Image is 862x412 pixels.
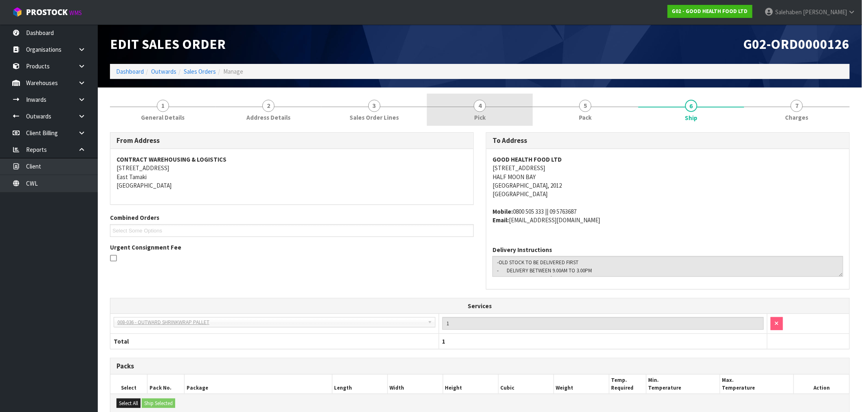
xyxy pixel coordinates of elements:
strong: GOOD HEALTH FOOD LTD [493,156,562,163]
span: G02-ORD0000126 [743,35,850,53]
span: 2 [262,100,275,112]
label: Combined Orders [110,213,159,222]
span: 1 [157,100,169,112]
small: WMS [69,9,82,17]
span: 4 [474,100,486,112]
th: Action [794,375,849,394]
span: Pack [579,113,592,122]
label: Urgent Consignment Fee [110,243,181,252]
span: Address Details [246,113,290,122]
th: Total [110,333,439,349]
a: G02 - GOOD HEALTH FOOD LTD [668,5,752,18]
strong: G02 - GOOD HEALTH FOOD LTD [672,8,748,15]
span: Ship [685,114,697,122]
span: 008-036 - OUTWARD SHRINKWRAP PALLET [117,318,424,327]
span: 7 [791,100,803,112]
th: Temp. Required [609,375,646,394]
strong: CONTRACT WAREHOUSING & LOGISTICS [117,156,226,163]
strong: mobile [493,208,513,215]
span: General Details [141,113,185,122]
th: Cubic [498,375,554,394]
th: Height [443,375,498,394]
span: 3 [368,100,380,112]
h3: From Address [117,137,467,145]
th: Length [332,375,387,394]
a: Outwards [151,68,176,75]
button: Ship Selected [142,399,175,408]
address: 0800 505 333 || 09 5763687 [EMAIL_ADDRESS][DOMAIN_NAME] [493,207,843,225]
span: Charges [785,113,809,122]
span: Sales Order Lines [350,113,399,122]
a: Sales Orders [184,68,216,75]
th: Width [387,375,443,394]
th: Services [110,298,849,314]
strong: email [493,216,509,224]
span: Pick [474,113,486,122]
img: cube-alt.png [12,7,22,17]
span: Manage [223,68,243,75]
span: 1 [442,337,446,345]
span: 5 [579,100,592,112]
th: Min. Temperature [646,375,720,394]
address: [STREET_ADDRESS] HALF MOON BAY [GEOGRAPHIC_DATA], 2012 [GEOGRAPHIC_DATA] [493,155,843,199]
th: Package [184,375,332,394]
button: Select All [117,399,141,408]
span: ProStock [26,7,68,18]
h3: Packs [117,362,843,370]
a: Dashboard [116,68,144,75]
span: Edit Sales Order [110,35,226,53]
span: [PERSON_NAME] [803,8,847,16]
th: Weight [554,375,609,394]
address: [STREET_ADDRESS] East Tamaki [GEOGRAPHIC_DATA] [117,155,467,190]
th: Max. Temperature [720,375,794,394]
th: Pack No. [147,375,185,394]
th: Select [110,375,147,394]
h3: To Address [493,137,843,145]
span: Salehaben [775,8,802,16]
label: Delivery Instructions [493,245,552,254]
span: 6 [685,100,697,112]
